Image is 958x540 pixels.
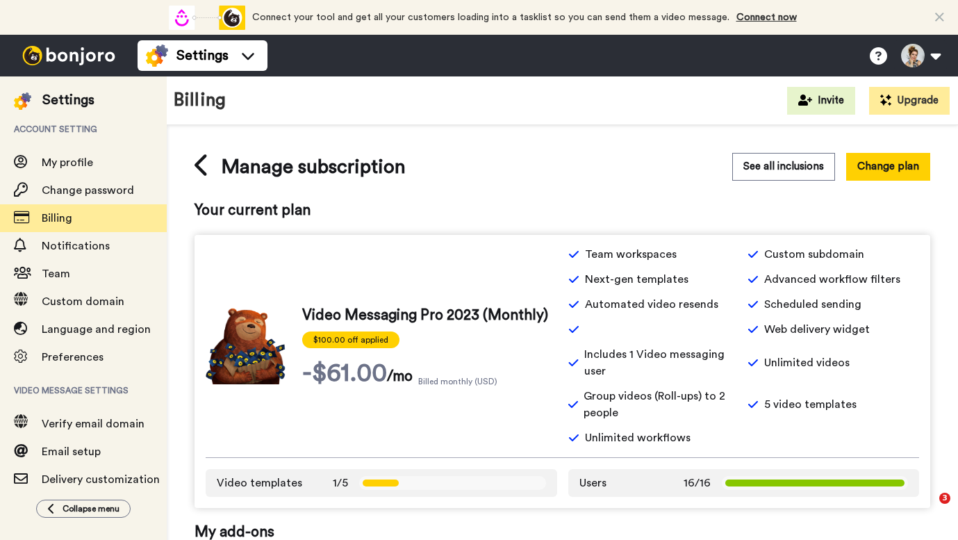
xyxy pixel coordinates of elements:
iframe: Intercom live chat [911,493,944,526]
span: Billing [42,213,72,224]
span: Custom domain [42,296,124,307]
span: Team [42,268,70,279]
span: Web delivery widget [764,321,870,338]
span: Next-gen templates [585,271,688,288]
span: My profile [42,157,93,168]
button: See all inclusions [732,153,835,180]
span: $100.00 off applied [302,332,399,348]
span: Advanced workflow filters [764,271,900,288]
span: Unlimited workflows [585,429,691,446]
button: Collapse menu [36,500,131,518]
div: animation [169,6,245,30]
span: Language and region [42,324,151,335]
span: Connect your tool and get all your customers loading into a tasklist so you can send them a video... [252,13,729,22]
span: /mo [387,366,413,387]
span: Verify email domain [42,418,144,429]
span: Email setup [42,446,101,457]
span: Billed monthly (USD) [418,376,497,387]
img: bj-logo-header-white.svg [17,46,121,65]
span: -$61.00 [302,359,387,387]
span: Team workspaces [585,246,677,263]
button: Upgrade [869,87,950,115]
span: Video templates [217,475,302,491]
span: Includes 1 Video messaging user [584,346,740,379]
span: Delivery customization [42,474,160,485]
span: Collapse menu [63,503,119,514]
span: Automated video resends [585,296,718,313]
span: Change password [42,185,134,196]
span: Scheduled sending [764,296,861,313]
span: 1/5 [333,475,348,491]
span: Your current plan [195,200,930,221]
span: Users [579,475,606,491]
span: Group videos (Roll-ups) to 2 people [584,388,740,421]
span: Preferences [42,352,104,363]
span: 5 video templates [764,396,857,413]
span: 16/16 [684,475,711,491]
a: Connect now [736,13,797,22]
span: Notifications [42,240,110,252]
span: 3 [939,493,950,504]
span: Video Messaging Pro 2023 (Monthly) [302,305,548,326]
img: vm-pro.png [206,308,286,384]
img: settings-colored.svg [14,92,31,110]
span: Unlimited videos [764,354,850,371]
span: Manage subscription [221,153,406,181]
div: Settings [42,90,94,110]
span: Settings [176,46,229,65]
span: Custom subdomain [764,246,864,263]
button: Change plan [846,153,930,180]
img: settings-colored.svg [146,44,168,67]
button: Invite [787,87,855,115]
h1: Billing [174,90,226,111]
